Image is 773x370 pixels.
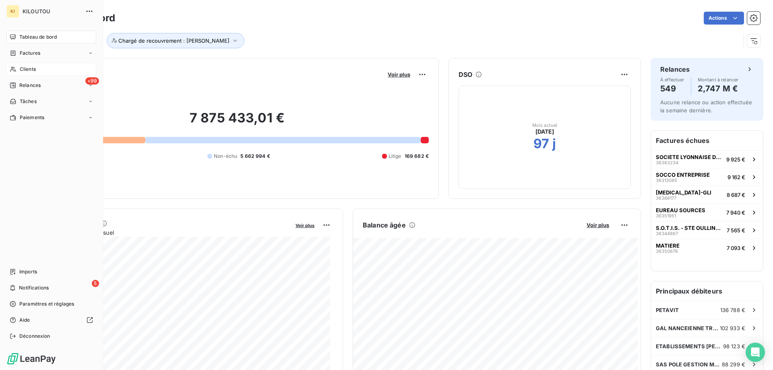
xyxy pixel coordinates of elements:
h2: 97 [533,136,549,152]
span: 9 162 € [728,174,745,180]
button: SOCCO ENTREPRISE363130859 162 € [651,168,763,186]
span: 36388177 [656,196,676,201]
h2: 7 875 433,01 € [45,110,429,134]
span: GAL NANCEIENNE TRAVAUX INDUSTRIE MAINTEN [656,325,720,331]
img: Logo LeanPay [6,352,56,365]
span: Tâches [20,98,37,105]
span: 36351951 [656,213,676,218]
span: 7 093 € [727,245,745,251]
button: MATIERE363506767 093 € [651,239,763,256]
span: Imports [19,268,37,275]
span: MATIERE [656,242,680,249]
h4: 549 [660,82,684,95]
span: Voir plus [388,71,410,78]
span: Relances [19,82,41,89]
span: 36383234 [656,160,678,165]
h6: Factures échues [651,131,763,150]
h2: j [552,136,556,152]
span: Tableau de bord [19,33,57,41]
button: S.O.T.I.S. - STE OULLINOISE DE TOLERIE INDUSTRIELL363448677 565 € [651,221,763,239]
span: Mois actuel [532,123,558,128]
span: ETABLISSEMENTS [PERSON_NAME] [656,343,723,349]
span: Clients [20,66,36,73]
span: 102 933 € [720,325,745,331]
span: Factures [20,50,40,57]
h6: Principaux débiteurs [651,281,763,301]
span: 9 925 € [726,156,745,163]
span: Non-échu [214,153,237,160]
span: 7 565 € [727,227,745,234]
div: KI [6,5,19,18]
button: Voir plus [584,221,612,229]
span: Voir plus [587,222,609,228]
span: Chargé de recouvrement : [PERSON_NAME] [118,37,229,44]
a: Aide [6,314,96,327]
span: 88 299 € [722,361,745,368]
button: Voir plus [385,71,413,78]
span: À effectuer [660,77,684,82]
span: 5 662 994 € [240,153,270,160]
span: PETAVIT [656,307,679,313]
button: SOCIETE LYONNAISE DE TRAVAUX PUBLICS363832349 925 € [651,150,763,168]
span: 36344867 [656,231,678,236]
button: Voir plus [293,221,317,229]
span: 98 123 € [723,343,745,349]
span: [DATE] [535,128,554,136]
h4: 2,747 M € [698,82,739,95]
span: 36313085 [656,178,677,183]
span: SAS POLE GESTION MULTI SERVICES [656,361,722,368]
h6: Relances [660,64,690,74]
button: EUREAU SOURCES363519517 940 € [651,203,763,221]
span: SOCIETE LYONNAISE DE TRAVAUX PUBLICS [656,154,723,160]
span: 5 [92,280,99,287]
span: 8 687 € [727,192,745,198]
span: SOCCO ENTREPRISE [656,172,710,178]
div: Open Intercom Messenger [746,343,765,362]
span: Paramètres et réglages [19,300,74,308]
span: 36350676 [656,249,678,254]
span: 136 788 € [720,307,745,313]
span: KILOUTOU [23,8,81,14]
span: EUREAU SOURCES [656,207,705,213]
button: Chargé de recouvrement : [PERSON_NAME] [107,33,244,48]
span: Chiffre d'affaires mensuel [45,228,290,237]
span: Litige [389,153,401,160]
span: Aide [19,316,30,324]
span: 7 940 € [726,209,745,216]
button: [MEDICAL_DATA]-GLI363881778 687 € [651,186,763,203]
button: Actions [704,12,744,25]
span: Aucune relance ou action effectuée la semaine dernière. [660,99,752,114]
span: Déconnexion [19,333,50,340]
span: Notifications [19,284,49,291]
span: Paiements [20,114,44,121]
h6: Balance âgée [363,220,406,230]
span: Voir plus [296,223,314,228]
span: [MEDICAL_DATA]-GLI [656,189,711,196]
span: Montant à relancer [698,77,739,82]
span: +99 [85,77,99,85]
h6: DSO [459,70,472,79]
span: 169 682 € [405,153,429,160]
span: S.O.T.I.S. - STE OULLINOISE DE TOLERIE INDUSTRIELL [656,225,723,231]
